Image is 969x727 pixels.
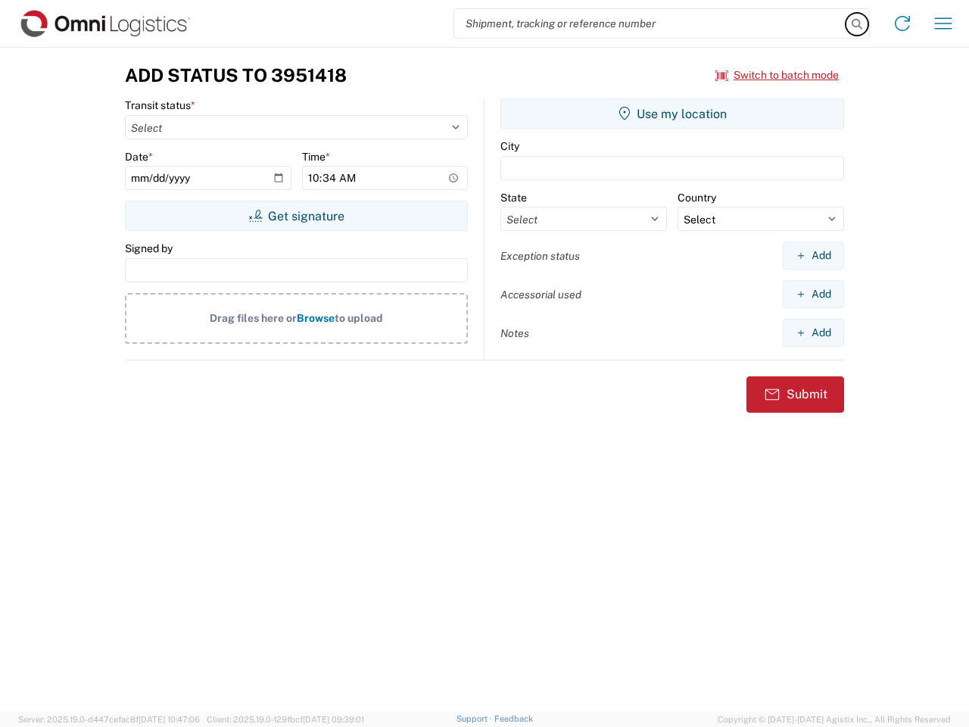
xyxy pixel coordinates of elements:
[500,288,581,301] label: Accessorial used
[715,63,839,88] button: Switch to batch mode
[500,139,519,153] label: City
[783,242,844,270] button: Add
[783,319,844,347] button: Add
[297,312,335,324] span: Browse
[125,64,347,86] h3: Add Status to 3951418
[125,201,468,231] button: Get signature
[139,715,200,724] span: [DATE] 10:47:06
[456,714,494,723] a: Support
[494,714,533,723] a: Feedback
[500,249,580,263] label: Exception status
[500,98,844,129] button: Use my location
[500,326,529,340] label: Notes
[18,715,200,724] span: Server: 2025.19.0-d447cefac8f
[746,376,844,413] button: Submit
[678,191,716,204] label: Country
[125,98,195,112] label: Transit status
[335,312,383,324] span: to upload
[454,9,846,38] input: Shipment, tracking or reference number
[718,713,951,726] span: Copyright © [DATE]-[DATE] Agistix Inc., All Rights Reserved
[125,242,173,255] label: Signed by
[125,150,153,164] label: Date
[207,715,364,724] span: Client: 2025.19.0-129fbcf
[302,150,330,164] label: Time
[303,715,364,724] span: [DATE] 09:39:01
[783,280,844,308] button: Add
[500,191,527,204] label: State
[210,312,297,324] span: Drag files here or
